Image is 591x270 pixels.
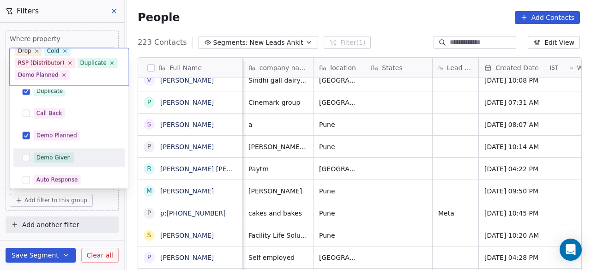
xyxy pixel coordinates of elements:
[18,59,65,67] div: RSP (Distributor)
[47,47,60,55] div: Cold
[36,87,63,96] div: Duplicate
[36,132,77,140] div: Demo Planned
[36,109,62,118] div: Call Back
[18,71,59,79] div: Demo Planned
[80,59,107,67] div: Duplicate
[18,47,31,55] div: Drop
[36,176,78,184] div: Auto Response
[36,154,71,162] div: Demo Given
